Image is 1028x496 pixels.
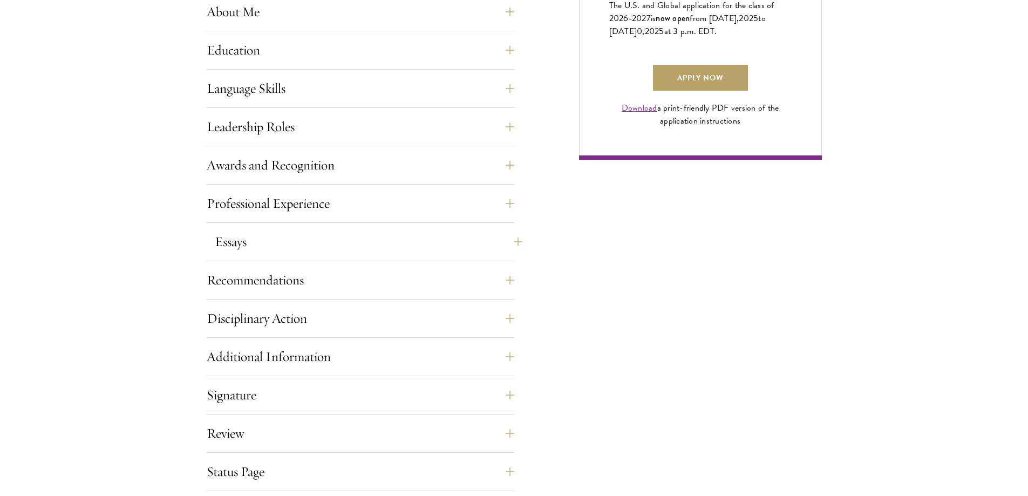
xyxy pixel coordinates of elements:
[653,65,748,91] a: Apply Now
[207,382,514,408] button: Signature
[207,420,514,446] button: Review
[659,25,664,38] span: 5
[207,191,514,216] button: Professional Experience
[623,12,628,25] span: 6
[609,12,766,38] span: to [DATE]
[646,12,651,25] span: 7
[622,101,657,114] a: Download
[215,229,522,255] button: Essays
[637,25,642,38] span: 0
[651,12,656,25] span: is
[207,459,514,485] button: Status Page
[656,12,690,24] span: now open
[207,76,514,101] button: Language Skills
[207,344,514,370] button: Additional Information
[207,305,514,331] button: Disciplinary Action
[207,114,514,140] button: Leadership Roles
[739,12,753,25] span: 202
[207,152,514,178] button: Awards and Recognition
[207,37,514,63] button: Education
[645,25,659,38] span: 202
[690,12,739,25] span: from [DATE],
[207,267,514,293] button: Recommendations
[753,12,758,25] span: 5
[664,25,717,38] span: at 3 p.m. EDT.
[629,12,646,25] span: -202
[609,101,792,127] div: a print-friendly PDF version of the application instructions
[642,25,644,38] span: ,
